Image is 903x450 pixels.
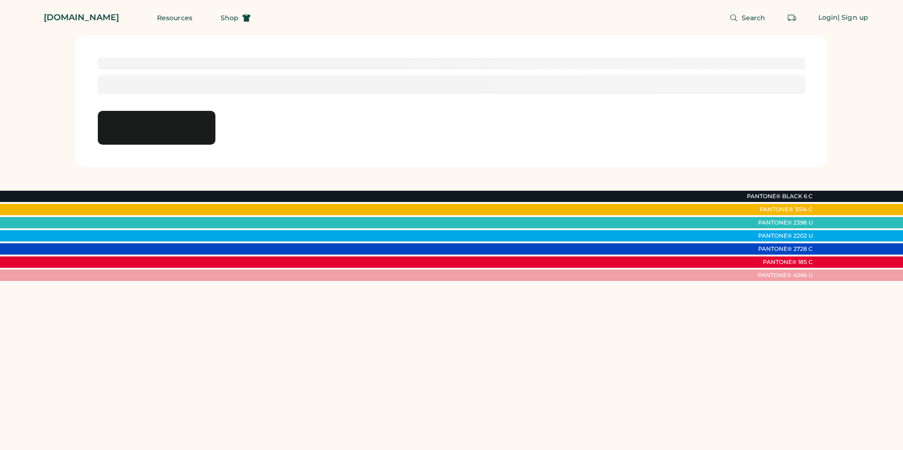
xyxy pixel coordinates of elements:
[783,8,801,27] button: Retrieve an order
[718,8,777,27] button: Search
[221,15,238,21] span: Shop
[44,12,119,23] div: [DOMAIN_NAME]
[818,13,838,23] div: Login
[24,9,40,26] img: Rendered Logo - Screens
[146,8,204,27] button: Resources
[209,8,262,27] button: Shop
[838,13,868,23] div: | Sign up
[742,15,766,21] span: Search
